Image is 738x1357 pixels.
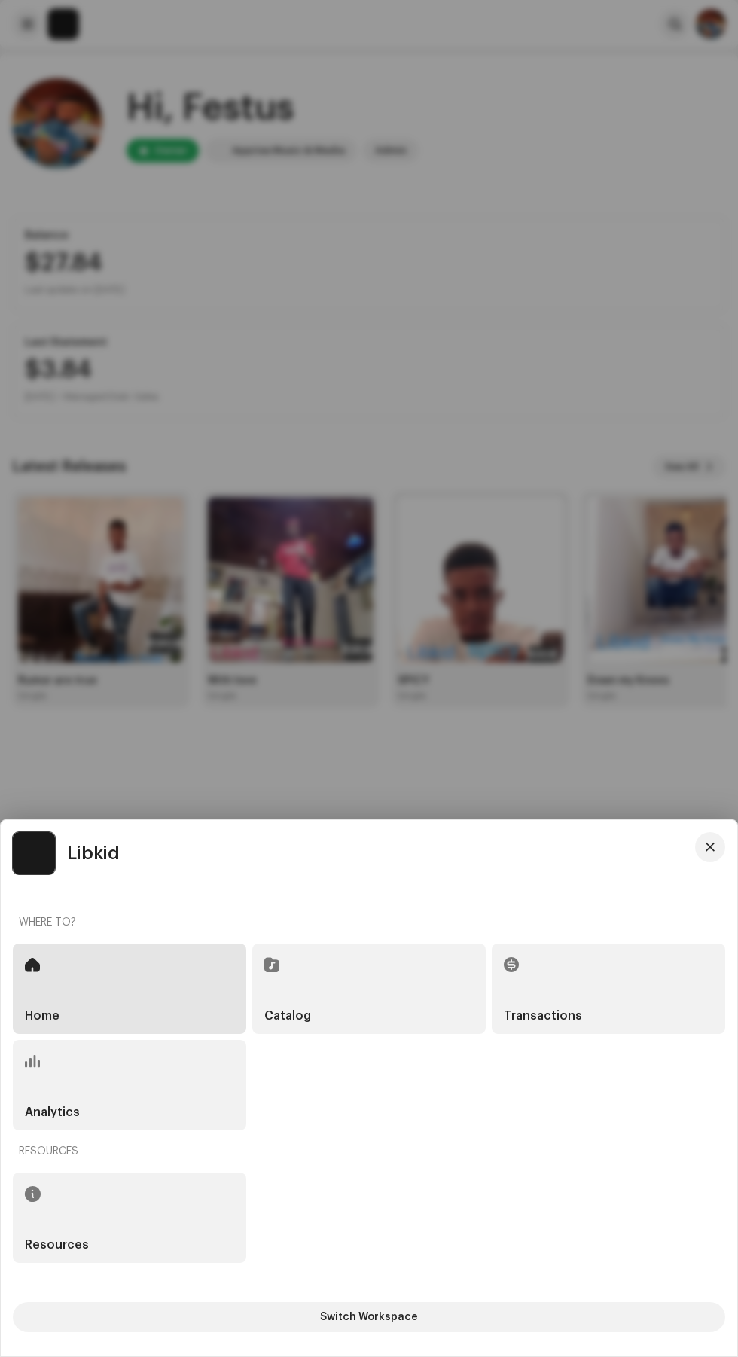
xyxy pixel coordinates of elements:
[320,1302,418,1332] span: Switch Workspace
[13,1133,725,1169] re-a-nav-header: Resources
[67,844,120,862] span: Libkid
[25,1239,89,1251] h5: Resources
[13,832,55,874] img: 1c16f3de-5afb-4452-805d-3f3454e20b1b
[25,1010,59,1022] h5: Home
[264,1010,311,1022] h5: Catalog
[13,1302,725,1332] button: Switch Workspace
[13,904,725,941] re-a-nav-header: Where to?
[25,1106,80,1118] h5: Analytics
[504,1010,582,1022] h5: Transactions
